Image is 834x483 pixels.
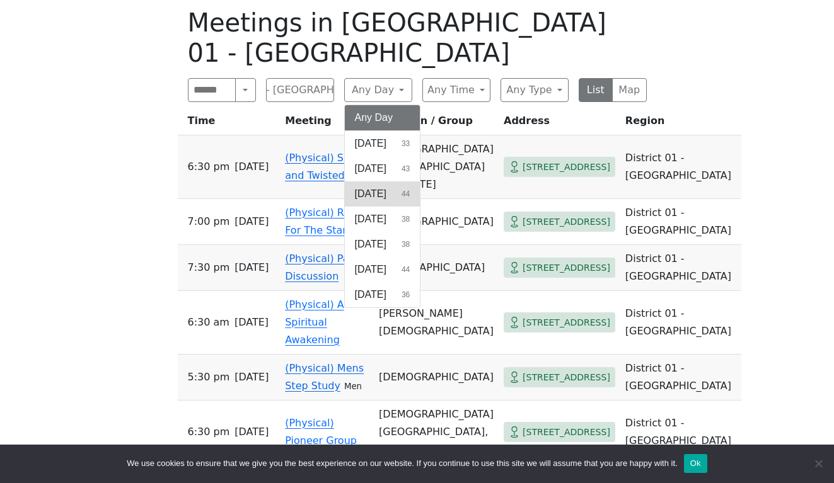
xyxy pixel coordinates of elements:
[620,135,741,199] td: District 01 - [GEOGRAPHIC_DATA]
[235,423,269,441] span: [DATE]
[188,314,229,331] span: 6:30 AM
[402,239,410,250] span: 38 results
[345,232,420,257] button: [DATE]38 results
[374,135,499,199] td: [DEMOGRAPHIC_DATA][GEOGRAPHIC_DATA][US_STATE]
[355,262,386,277] span: [DATE]
[345,105,420,130] button: Any Day
[612,78,647,102] button: Map
[188,259,230,276] span: 7:30 PM
[285,152,357,181] a: (Physical) Sick and Twisted
[285,253,367,282] a: (Physical) Palolo Discussion
[620,112,741,135] th: Region
[812,457,825,470] span: No
[402,188,410,200] span: 44 results
[345,282,420,307] button: [DATE]36 results
[620,355,741,401] td: District 01 - [GEOGRAPHIC_DATA]
[620,199,741,245] td: District 01 - [GEOGRAPHIC_DATA]
[345,257,420,282] button: [DATE]44 results
[684,454,707,473] button: Ok
[374,112,499,135] th: Location / Group
[178,112,281,135] th: Time
[188,213,230,230] span: 7:00 PM
[355,186,386,202] span: [DATE]
[579,78,613,102] button: List
[344,382,362,391] small: Men
[374,291,499,355] td: [PERSON_NAME][DEMOGRAPHIC_DATA]
[523,424,610,440] span: [STREET_ADDRESS]
[523,159,610,175] span: [STREET_ADDRESS]
[355,136,386,151] span: [DATE]
[188,423,230,441] span: 6:30 PM
[285,417,357,446] a: (Physical) Pioneer Group
[344,78,412,102] button: Any Day
[235,158,269,176] span: [DATE]
[188,368,230,386] span: 5:30 PM
[235,368,269,386] span: [DATE]
[374,245,499,291] td: [GEOGRAPHIC_DATA]
[523,315,610,331] span: [STREET_ADDRESS]
[620,291,741,355] td: District 01 - [GEOGRAPHIC_DATA]
[499,112,620,135] th: Address
[266,78,334,102] button: District 01 - [GEOGRAPHIC_DATA]
[523,370,610,385] span: [STREET_ADDRESS]
[235,213,269,230] span: [DATE]
[402,264,410,275] span: 44 results
[280,112,374,135] th: Meeting
[620,401,741,464] td: District 01 - [GEOGRAPHIC_DATA]
[523,260,610,276] span: [STREET_ADDRESS]
[355,237,386,252] span: [DATE]
[501,78,569,102] button: Any Type
[523,214,610,230] span: [STREET_ADDRESS]
[355,287,386,302] span: [DATE]
[235,314,269,331] span: [DATE]
[235,78,255,102] button: Search
[620,245,741,291] td: District 01 - [GEOGRAPHIC_DATA]
[285,207,368,236] a: (Physical) Reach For The Stars
[402,289,410,300] span: 36 results
[345,131,420,156] button: [DATE]33 results
[374,401,499,464] td: [DEMOGRAPHIC_DATA][GEOGRAPHIC_DATA], [GEOGRAPHIC_DATA]
[188,8,647,68] h1: Meetings in [GEOGRAPHIC_DATA] 01 - [GEOGRAPHIC_DATA]
[402,138,410,149] span: 33 results
[345,181,420,207] button: [DATE]44 results
[355,161,386,176] span: [DATE]
[422,78,490,102] button: Any Time
[285,298,344,346] a: (Physical) A Spiritual Awakening
[345,207,420,232] button: [DATE]38 results
[374,355,499,401] td: [DEMOGRAPHIC_DATA]
[188,158,230,176] span: 6:30 PM
[285,362,364,392] a: (Physical) Mens Step Study
[235,259,269,276] span: [DATE]
[188,78,236,102] input: Search
[127,457,677,470] span: We use cookies to ensure that we give you the best experience on our website. If you continue to ...
[344,105,421,308] div: Any Day
[355,212,386,227] span: [DATE]
[345,156,420,181] button: [DATE]43 results
[402,163,410,174] span: 43 results
[374,199,499,245] td: [DEMOGRAPHIC_DATA]
[402,213,410,225] span: 38 results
